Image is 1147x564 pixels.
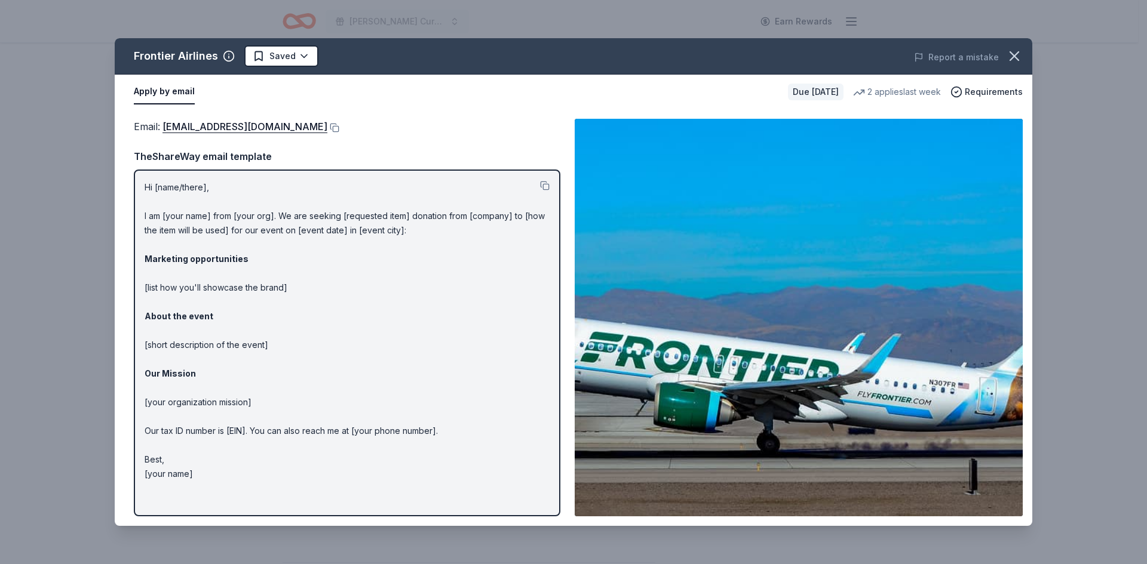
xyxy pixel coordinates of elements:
[162,119,327,134] a: [EMAIL_ADDRESS][DOMAIN_NAME]
[575,119,1023,516] img: Image for Frontier Airlines
[788,84,844,100] div: Due [DATE]
[134,47,218,66] div: Frontier Airlines
[134,79,195,104] button: Apply by email
[853,85,941,99] div: 2 applies last week
[244,45,318,67] button: Saved
[145,254,249,264] strong: Marketing opportunities
[134,149,560,164] div: TheShareWay email template
[145,311,213,321] strong: About the event
[145,368,196,378] strong: Our Mission
[269,49,296,63] span: Saved
[965,85,1023,99] span: Requirements
[145,180,550,481] p: Hi [name/there], I am [your name] from [your org]. We are seeking [requested item] donation from ...
[914,50,999,64] button: Report a mistake
[134,121,327,132] span: Email :
[950,85,1023,99] button: Requirements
